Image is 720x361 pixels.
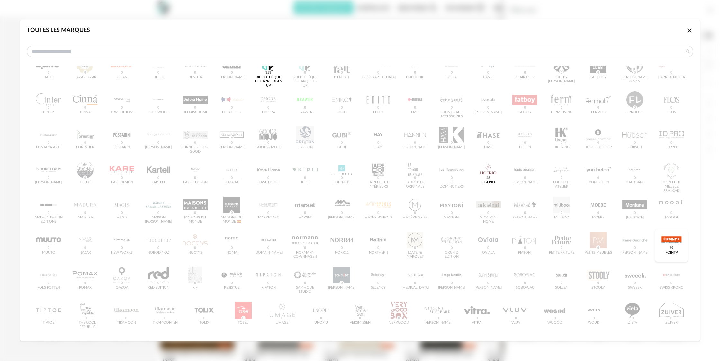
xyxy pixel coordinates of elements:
div: Ligerio [482,181,495,185]
span: 79 [669,245,675,251]
span: Close icon [686,28,693,33]
div: Bibliothèque de Carrelages UP [255,75,283,88]
span: 46 [485,175,491,181]
div: PointP [665,251,678,255]
span: 353 [265,70,273,75]
div: dialog [20,20,700,341]
div: Toutes les marques [27,27,90,34]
